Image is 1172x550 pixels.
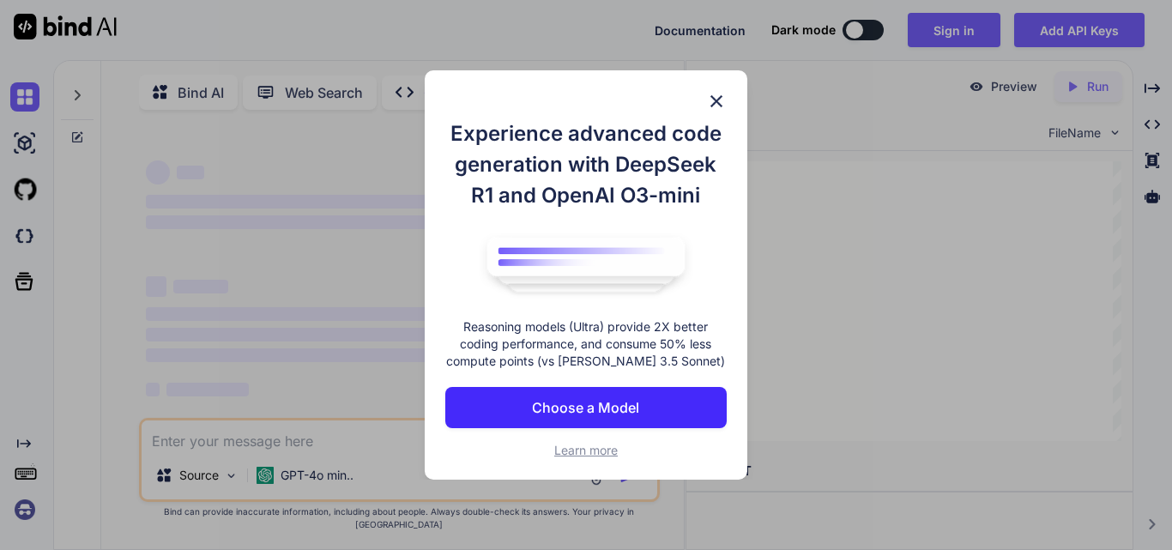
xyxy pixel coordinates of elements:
img: bind logo [474,228,698,302]
button: Choose a Model [445,387,727,428]
span: Learn more [554,443,618,457]
img: close [706,91,727,112]
p: Reasoning models (Ultra) provide 2X better coding performance, and consume 50% less compute point... [445,318,727,370]
p: Choose a Model [532,397,639,418]
h1: Experience advanced code generation with DeepSeek R1 and OpenAI O3-mini [445,118,727,211]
